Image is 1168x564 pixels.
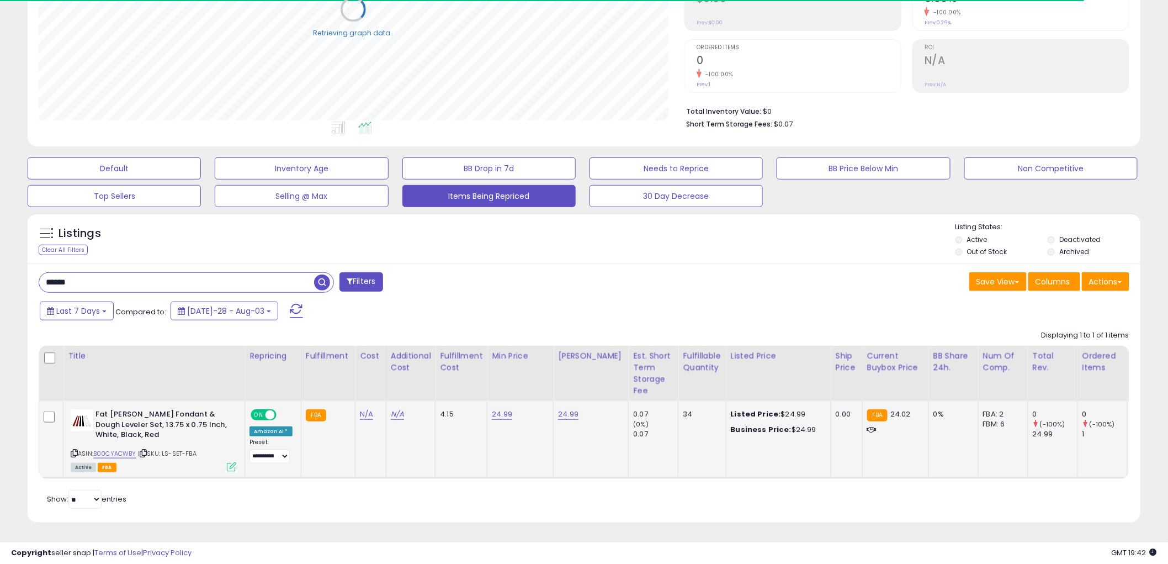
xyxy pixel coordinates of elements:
[93,449,136,458] a: B00CYACWBY
[925,45,1129,51] span: ROI
[697,54,901,69] h2: 0
[71,409,93,431] img: 3120cLNbisL._SL40_.jpg
[402,157,576,180] button: BB Drop in 7d
[925,81,946,88] small: Prev: N/A
[933,409,970,419] div: 0%
[558,350,624,362] div: [PERSON_NAME]
[933,350,974,373] div: BB Share 24h.
[925,54,1129,69] h2: N/A
[1040,420,1065,429] small: (-100%)
[360,350,381,362] div: Cost
[1082,272,1129,291] button: Actions
[633,429,678,439] div: 0.07
[1082,429,1127,439] div: 1
[252,410,266,420] span: ON
[1042,330,1129,341] div: Displaying 1 to 1 of 1 items
[983,350,1023,373] div: Num of Comp.
[686,119,772,129] b: Short Term Storage Fees:
[138,449,197,458] span: | SKU: LS-SET-FBA
[1033,409,1077,419] div: 0
[967,235,988,244] label: Active
[1033,429,1077,439] div: 24.99
[1033,350,1073,373] div: Total Rev.
[697,19,723,26] small: Prev: $0.00
[967,247,1007,256] label: Out of Stock
[1112,547,1157,558] span: 2025-08-11 19:42 GMT
[1082,350,1123,373] div: Ordered Items
[686,104,1121,117] li: $0
[731,409,781,419] b: Listed Price:
[633,420,649,429] small: (0%)
[836,409,854,419] div: 0.00
[440,409,479,419] div: 4.15
[59,226,101,241] h5: Listings
[95,409,230,443] b: Fat [PERSON_NAME] Fondant & Dough Leveler Set, 13.75 x 0.75 Inch, White, Black, Red
[11,547,51,558] strong: Copyright
[633,409,678,419] div: 0.07
[683,409,717,419] div: 34
[360,409,373,420] a: N/A
[969,272,1027,291] button: Save View
[774,119,793,129] span: $0.07
[440,350,482,373] div: Fulfillment Cost
[1059,247,1089,256] label: Archived
[955,222,1140,233] p: Listing States:
[187,305,264,317] span: [DATE]-28 - Aug-03
[731,424,792,435] b: Business Price:
[11,548,192,558] div: seller snap | |
[731,409,822,419] div: $24.99
[1090,420,1115,429] small: (-100%)
[71,409,236,471] div: ASIN:
[731,350,826,362] div: Listed Price
[1028,272,1080,291] button: Columns
[731,425,822,435] div: $24.99
[1082,409,1127,419] div: 0
[115,307,166,317] span: Compared to:
[171,302,278,320] button: [DATE]-28 - Aug-03
[306,409,326,421] small: FBA
[249,350,296,362] div: Repricing
[28,157,201,180] button: Default
[391,350,431,373] div: Additional Cost
[98,463,116,472] span: FBA
[867,409,888,421] small: FBA
[68,350,240,362] div: Title
[143,547,192,558] a: Privacy Policy
[391,409,404,420] a: N/A
[492,409,512,420] a: 24.99
[867,350,924,373] div: Current Buybox Price
[702,70,733,78] small: -100.00%
[306,350,351,362] div: Fulfillment
[56,305,100,317] span: Last 7 Days
[215,157,388,180] button: Inventory Age
[590,185,763,207] button: 30 Day Decrease
[249,426,293,436] div: Amazon AI *
[28,185,201,207] button: Top Sellers
[983,419,1020,429] div: FBM: 6
[402,185,576,207] button: Items Being Repriced
[339,272,383,292] button: Filters
[590,157,763,180] button: Needs to Reprice
[39,245,88,255] div: Clear All Filters
[1059,235,1101,244] label: Deactivated
[930,8,961,17] small: -100.00%
[925,19,951,26] small: Prev: 0.29%
[94,547,141,558] a: Terms of Use
[633,350,673,397] div: Est. Short Term Storage Fee
[890,409,911,419] span: 24.02
[47,494,126,504] span: Show: entries
[40,302,114,320] button: Last 7 Days
[558,409,578,420] a: 24.99
[313,28,394,38] div: Retrieving graph data..
[1036,276,1070,287] span: Columns
[215,185,388,207] button: Selling @ Max
[777,157,950,180] button: BB Price Below Min
[683,350,721,373] div: Fulfillable Quantity
[983,409,1020,419] div: FBA: 2
[275,410,293,420] span: OFF
[836,350,858,373] div: Ship Price
[71,463,96,472] span: All listings currently available for purchase on Amazon
[697,45,901,51] span: Ordered Items
[697,81,710,88] small: Prev: 1
[686,107,761,116] b: Total Inventory Value:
